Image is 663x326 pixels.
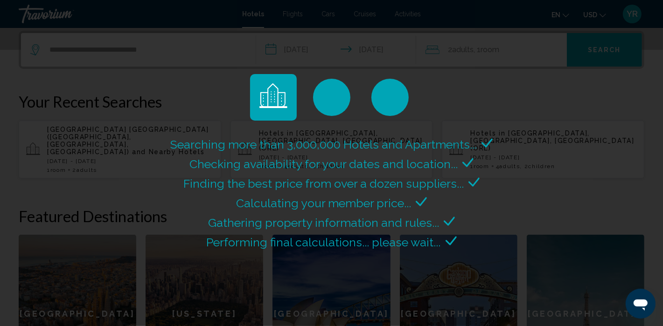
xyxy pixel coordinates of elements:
span: Checking availability for your dates and location... [189,157,458,171]
span: Gathering property information and rules... [208,216,439,230]
span: Calculating your member price... [236,196,411,210]
iframe: Button to launch messaging window [626,289,656,319]
span: Searching more than 3,000,000 Hotels and Apartments... [170,137,477,151]
span: Performing final calculations... please wait... [207,235,441,249]
span: Finding the best price from over a dozen suppliers... [183,177,464,190]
